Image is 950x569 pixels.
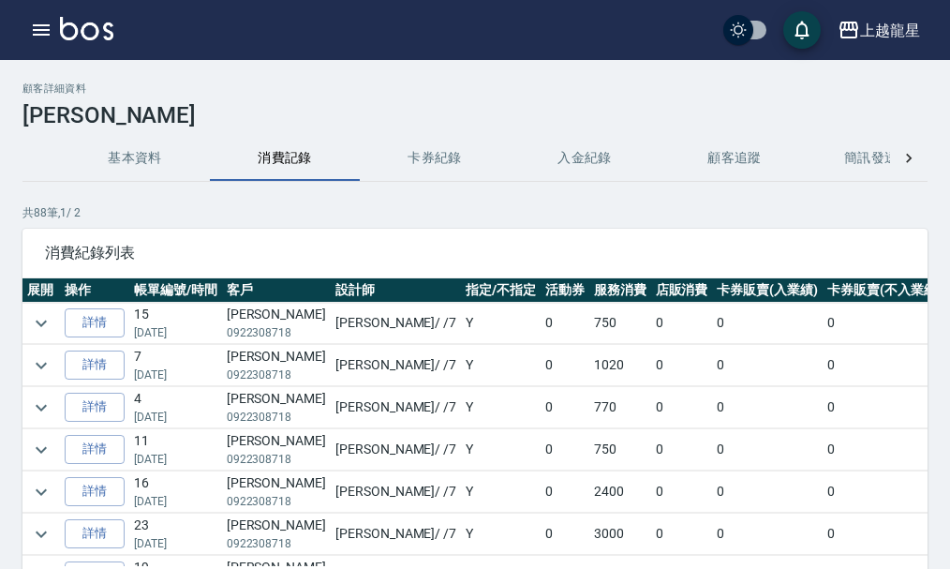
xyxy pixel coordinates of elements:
td: [PERSON_NAME] [222,387,331,428]
p: [DATE] [134,367,217,383]
td: 0 [823,514,946,555]
button: 基本資料 [60,136,210,181]
td: 7 [129,345,222,386]
p: 0922308718 [227,409,326,426]
img: Logo [60,17,113,40]
div: 上越龍星 [860,19,920,42]
td: 0 [712,345,823,386]
td: [PERSON_NAME] [222,345,331,386]
td: [PERSON_NAME] / /7 [331,303,461,344]
th: 服務消費 [589,278,651,303]
td: 0 [823,387,946,428]
th: 設計師 [331,278,461,303]
button: expand row [27,478,55,506]
th: 卡券販賣(入業績) [712,278,823,303]
td: 750 [589,429,651,471]
button: save [783,11,821,49]
td: 0 [541,429,589,471]
td: Y [461,387,541,428]
td: 0 [712,514,823,555]
p: 0922308718 [227,324,326,341]
td: Y [461,303,541,344]
a: 詳情 [65,393,125,422]
td: 3000 [589,514,651,555]
td: 1020 [589,345,651,386]
a: 詳情 [65,308,125,337]
button: expand row [27,520,55,548]
td: [PERSON_NAME] [222,303,331,344]
td: 0 [823,303,946,344]
td: [PERSON_NAME] / /7 [331,345,461,386]
td: Y [461,345,541,386]
a: 詳情 [65,435,125,464]
button: 消費記錄 [210,136,360,181]
p: 0922308718 [227,535,326,552]
td: 15 [129,303,222,344]
a: 詳情 [65,519,125,548]
td: 0 [712,387,823,428]
button: expand row [27,352,55,380]
td: 4 [129,387,222,428]
td: 0 [651,429,713,471]
td: Y [461,472,541,513]
h3: [PERSON_NAME] [22,102,928,128]
td: 0 [651,387,713,428]
td: Y [461,514,541,555]
td: [PERSON_NAME] / /7 [331,387,461,428]
p: 共 88 筆, 1 / 2 [22,204,928,221]
td: 0 [541,345,589,386]
th: 操作 [60,278,129,303]
td: 0 [541,514,589,555]
td: 0 [712,429,823,471]
th: 展開 [22,278,60,303]
td: 0 [823,472,946,513]
td: 0 [651,303,713,344]
button: 顧客追蹤 [660,136,809,181]
td: [PERSON_NAME] [222,472,331,513]
button: expand row [27,436,55,464]
td: [PERSON_NAME] [222,514,331,555]
a: 詳情 [65,477,125,506]
td: Y [461,429,541,471]
p: [DATE] [134,493,217,510]
td: 0 [712,472,823,513]
h2: 顧客詳細資料 [22,82,928,95]
th: 客戶 [222,278,331,303]
button: 上越龍星 [830,11,928,50]
button: expand row [27,309,55,337]
td: 0 [823,429,946,471]
th: 指定/不指定 [461,278,541,303]
button: 入金紀錄 [510,136,660,181]
td: 11 [129,429,222,471]
th: 活動券 [541,278,589,303]
td: 0 [541,303,589,344]
button: expand row [27,394,55,422]
p: 0922308718 [227,367,326,383]
th: 店販消費 [651,278,713,303]
td: 0 [712,303,823,344]
td: [PERSON_NAME] [222,429,331,471]
p: [DATE] [134,409,217,426]
td: 0 [651,514,713,555]
th: 卡券販賣(不入業績) [823,278,946,303]
td: 0 [541,472,589,513]
td: 750 [589,303,651,344]
span: 消費紀錄列表 [45,244,905,262]
td: [PERSON_NAME] / /7 [331,472,461,513]
td: 770 [589,387,651,428]
p: [DATE] [134,535,217,552]
td: 0 [651,472,713,513]
th: 帳單編號/時間 [129,278,222,303]
td: 0 [541,387,589,428]
td: 0 [651,345,713,386]
p: 0922308718 [227,493,326,510]
td: [PERSON_NAME] / /7 [331,514,461,555]
td: 2400 [589,472,651,513]
button: 卡券紀錄 [360,136,510,181]
p: [DATE] [134,451,217,468]
p: [DATE] [134,324,217,341]
td: 16 [129,472,222,513]
td: 23 [129,514,222,555]
td: [PERSON_NAME] / /7 [331,429,461,471]
td: 0 [823,345,946,386]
